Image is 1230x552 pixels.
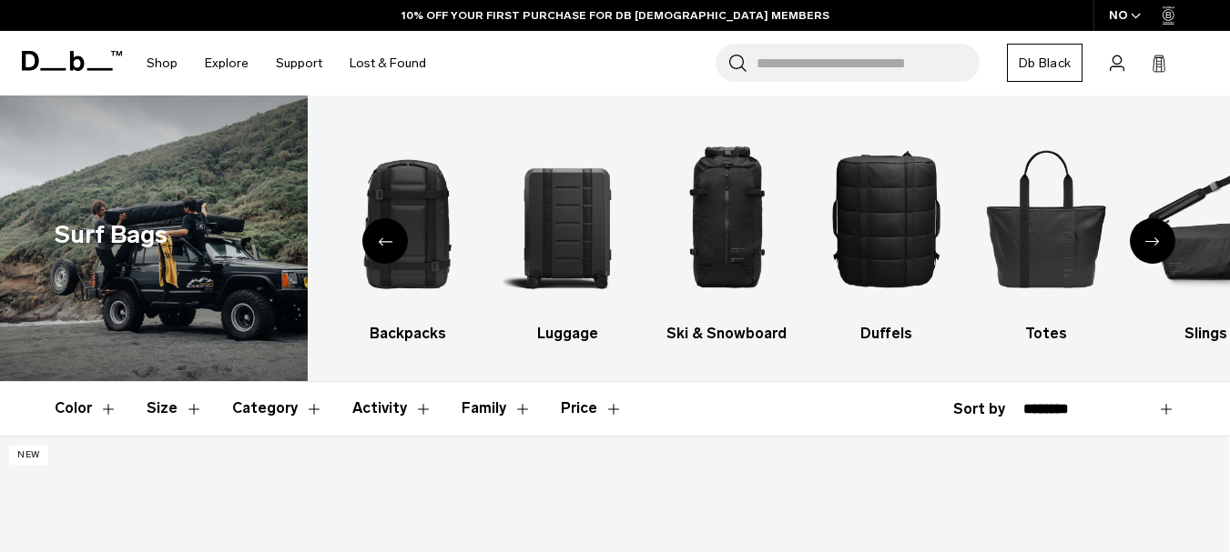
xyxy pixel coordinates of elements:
[344,123,472,345] li: 2 / 9
[352,382,432,435] button: Toggle Filter
[823,123,950,314] img: Db
[147,31,178,95] a: Shop
[663,123,790,314] img: Db
[344,123,472,314] img: Db
[232,382,323,435] button: Toggle Filter
[982,123,1110,345] a: Db Totes
[823,323,950,345] h3: Duffels
[823,123,950,345] li: 5 / 9
[350,31,426,95] a: Lost & Found
[344,323,472,345] h3: Backpacks
[276,31,322,95] a: Support
[1130,218,1175,264] div: Next slide
[503,123,631,345] a: Db Luggage
[982,123,1110,345] li: 6 / 9
[184,123,311,314] img: Db
[663,123,790,345] a: Db Ski & Snowboard
[1007,44,1083,82] a: Db Black
[462,382,532,435] button: Toggle Filter
[55,382,117,435] button: Toggle Filter
[402,7,829,24] a: 10% OFF YOUR FIRST PURCHASE FOR DB [DEMOGRAPHIC_DATA] MEMBERS
[982,323,1110,345] h3: Totes
[55,216,168,254] h1: Surf Bags
[503,123,631,345] li: 3 / 9
[133,31,440,95] nav: Main Navigation
[823,123,950,345] a: Db Duffels
[362,218,408,264] div: Previous slide
[9,446,48,465] p: New
[205,31,249,95] a: Explore
[184,323,311,345] h3: All products
[503,123,631,314] img: Db
[344,123,472,345] a: Db Backpacks
[184,123,311,345] a: Db All products
[147,382,203,435] button: Toggle Filter
[663,323,790,345] h3: Ski & Snowboard
[503,323,631,345] h3: Luggage
[982,123,1110,314] img: Db
[663,123,790,345] li: 4 / 9
[184,123,311,345] li: 1 / 9
[561,382,623,435] button: Toggle Price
